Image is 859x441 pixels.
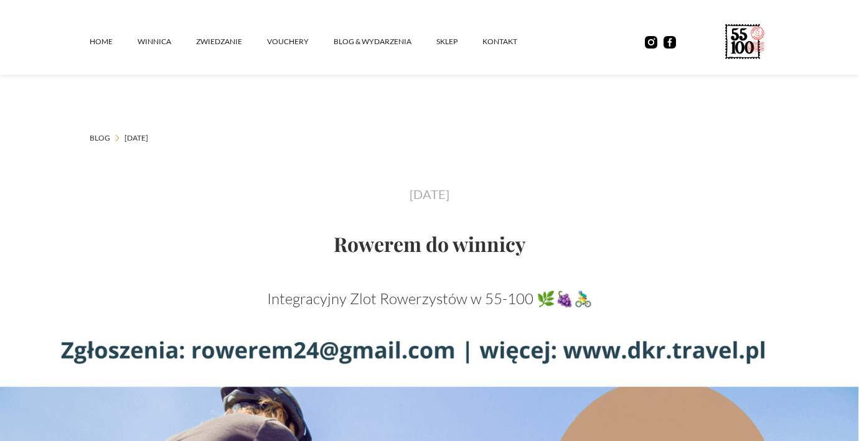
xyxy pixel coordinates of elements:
[90,23,138,60] a: Home
[482,23,542,60] a: kontakt
[334,23,436,60] a: Blog & Wydarzenia
[90,132,110,144] a: Blog
[90,234,769,254] h1: Rowerem do winnicy
[90,289,769,309] p: Integracyjny Zlot Rowerzystów w 55-100 🌿🍇🚴‍♂️
[267,23,334,60] a: vouchery
[124,132,148,144] a: [DATE]
[90,184,769,204] div: [DATE]
[138,23,196,60] a: winnica
[196,23,267,60] a: ZWIEDZANIE
[436,23,482,60] a: SKLEP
